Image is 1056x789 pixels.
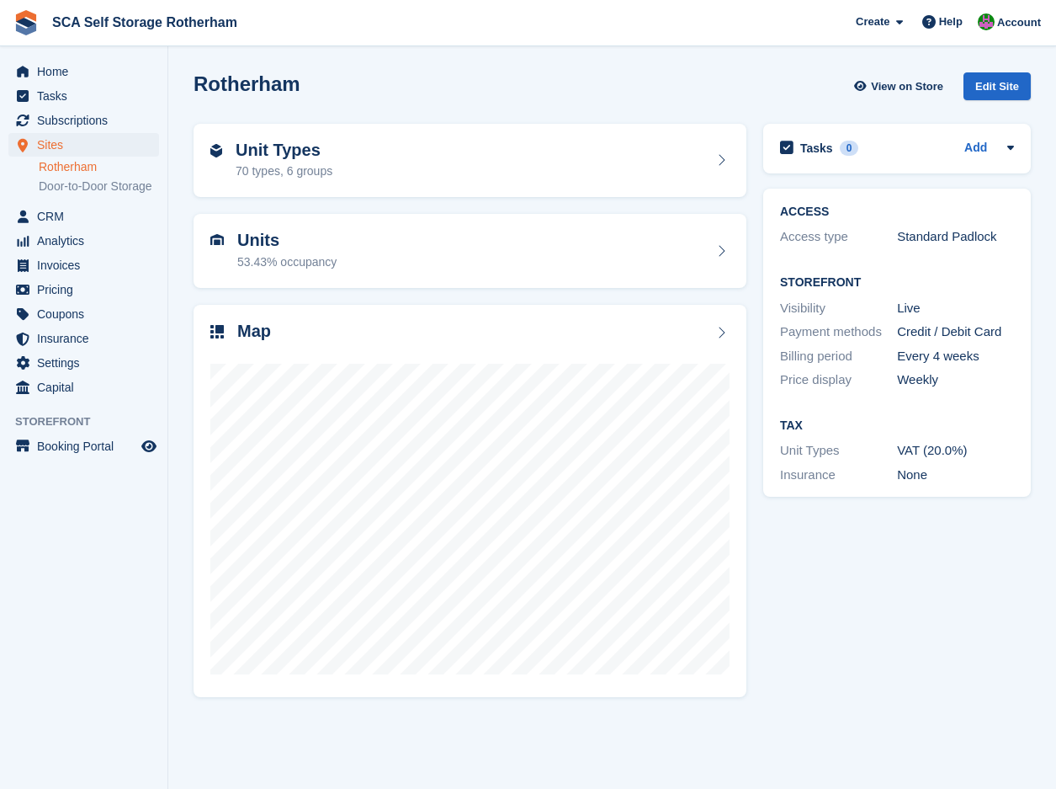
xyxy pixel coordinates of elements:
[897,441,1014,461] div: VAT (20.0%)
[236,163,332,180] div: 70 types, 6 groups
[45,8,244,36] a: SCA Self Storage Rotherham
[897,299,1014,318] div: Live
[8,205,159,228] a: menu
[897,227,1014,247] div: Standard Padlock
[37,327,138,350] span: Insurance
[37,84,138,108] span: Tasks
[37,253,138,277] span: Invoices
[780,371,897,390] div: Price display
[37,302,138,326] span: Coupons
[852,72,950,100] a: View on Store
[780,323,897,342] div: Payment methods
[840,141,859,156] div: 0
[210,144,222,157] img: unit-type-icn-2b2737a686de81e16bb02015468b77c625bbabd49415b5ef34ead5e3b44a266d.svg
[37,60,138,83] span: Home
[39,179,159,195] a: Door-to-Door Storage
[15,413,167,430] span: Storefront
[37,376,138,399] span: Capital
[871,78,943,95] span: View on Store
[997,14,1041,31] span: Account
[780,466,897,485] div: Insurance
[37,109,138,132] span: Subscriptions
[897,323,1014,342] div: Credit / Debit Card
[139,436,159,456] a: Preview store
[8,84,159,108] a: menu
[856,13,889,30] span: Create
[13,10,39,35] img: stora-icon-8386f47178a22dfd0bd8f6a31ec36ba5ce8667c1dd55bd0f319d3a0aa187defe.svg
[8,376,159,399] a: menu
[8,278,159,301] a: menu
[8,109,159,132] a: menu
[194,305,746,698] a: Map
[780,347,897,366] div: Billing period
[210,234,224,246] img: unit-icn-7be61d7bf1b0ce9d3e12c5938cc71ed9869f7b940bace4675aadf7bd6d80202e.svg
[37,351,138,375] span: Settings
[37,205,138,228] span: CRM
[800,141,833,156] h2: Tasks
[237,322,271,341] h2: Map
[237,231,337,250] h2: Units
[963,72,1031,107] a: Edit Site
[897,347,1014,366] div: Every 4 weeks
[37,278,138,301] span: Pricing
[194,214,746,288] a: Units 53.43% occupancy
[780,227,897,247] div: Access type
[8,302,159,326] a: menu
[8,327,159,350] a: menu
[897,466,1014,485] div: None
[780,419,1014,433] h2: Tax
[37,133,138,157] span: Sites
[8,434,159,458] a: menu
[939,13,963,30] span: Help
[37,229,138,253] span: Analytics
[8,60,159,83] a: menu
[963,72,1031,100] div: Edit Site
[964,139,987,158] a: Add
[978,13,995,30] img: Sarah Race
[194,72,300,95] h2: Rotherham
[780,205,1014,219] h2: ACCESS
[194,124,746,198] a: Unit Types 70 types, 6 groups
[8,253,159,277] a: menu
[39,159,159,175] a: Rotherham
[780,276,1014,290] h2: Storefront
[210,325,224,339] img: map-icn-33ee37083ee616e46c38cad1a60f524a97daa1e2b2c8c0bc3eb3415660979fc1.svg
[780,441,897,461] div: Unit Types
[37,434,138,458] span: Booking Portal
[897,371,1014,390] div: Weekly
[236,141,332,160] h2: Unit Types
[8,351,159,375] a: menu
[780,299,897,318] div: Visibility
[237,253,337,271] div: 53.43% occupancy
[8,133,159,157] a: menu
[8,229,159,253] a: menu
